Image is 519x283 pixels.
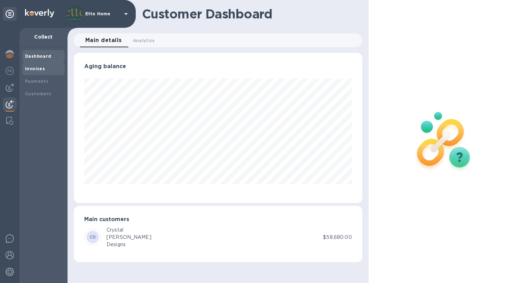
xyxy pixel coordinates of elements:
[323,234,352,241] p: $58,680.00
[133,37,155,44] span: Analytics
[84,216,352,223] h3: Main customers
[107,241,151,248] div: Designs
[25,54,52,59] b: Dashboard
[25,79,48,84] b: Payments
[142,7,357,21] h1: Customer Dashboard
[107,226,151,234] div: Crystal
[25,9,54,17] img: Logo
[6,67,14,75] img: Foreign exchange
[85,35,122,45] span: Main details
[89,234,96,240] b: CD
[107,234,151,241] div: [PERSON_NAME]
[85,11,120,16] p: Etto Home
[3,7,17,21] div: Unpin categories
[25,66,45,71] b: Invoices
[25,33,62,40] p: Collect
[84,63,352,70] h3: Aging balance
[25,91,52,96] b: Customers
